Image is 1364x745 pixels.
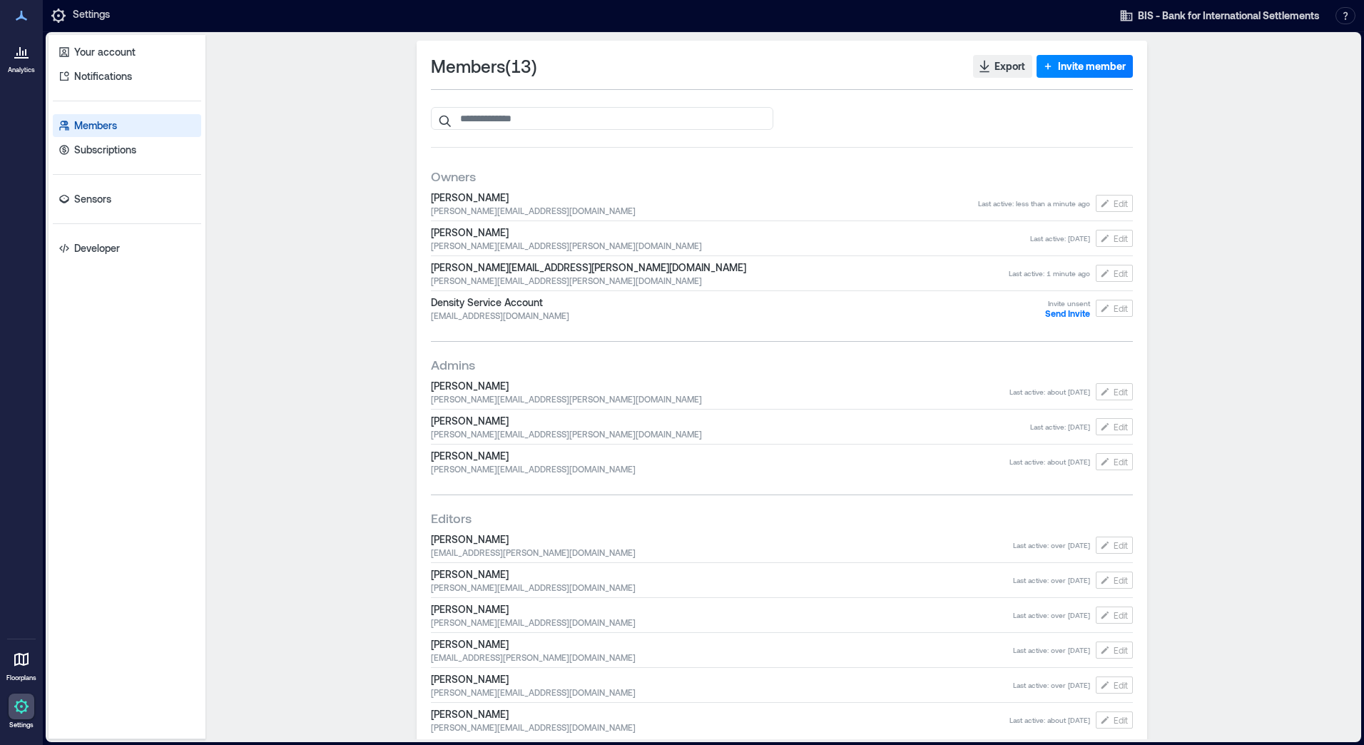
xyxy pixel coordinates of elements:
span: [PERSON_NAME][EMAIL_ADDRESS][DOMAIN_NAME] [431,617,1013,628]
span: [PERSON_NAME] [431,449,1009,463]
button: Edit [1096,537,1133,554]
span: Edit [1114,574,1128,586]
p: Members [74,118,117,133]
span: Members ( 13 ) [431,55,537,78]
span: Editors [431,510,472,527]
p: Subscriptions [74,143,136,157]
span: Last active : over [DATE] [1013,680,1090,690]
span: [PERSON_NAME][EMAIL_ADDRESS][DOMAIN_NAME] [431,686,1013,698]
span: [PERSON_NAME] [431,602,1013,617]
a: Analytics [4,34,39,78]
span: Edit [1114,198,1128,209]
button: Edit [1096,572,1133,589]
span: [PERSON_NAME][EMAIL_ADDRESS][DOMAIN_NAME] [431,721,1009,733]
span: Invite member [1058,59,1126,74]
a: Floorplans [2,642,41,686]
p: Notifications [74,69,132,83]
button: Export [973,55,1032,78]
p: Settings [9,721,34,729]
a: Developer [53,237,201,260]
p: Settings [73,7,110,24]
span: Edit [1114,386,1128,397]
button: BIS - Bank for International Settlements [1115,4,1324,27]
p: Your account [74,45,136,59]
span: [PERSON_NAME] [431,191,978,205]
a: Settings [4,689,39,734]
button: Edit [1096,383,1133,400]
span: Edit [1114,268,1128,279]
span: Last active : less than a minute ago [978,198,1090,208]
span: Last active : about [DATE] [1009,387,1090,397]
span: [EMAIL_ADDRESS][PERSON_NAME][DOMAIN_NAME] [431,547,1013,558]
span: [PERSON_NAME] [431,379,1009,393]
span: [PERSON_NAME][EMAIL_ADDRESS][DOMAIN_NAME] [431,582,1013,593]
span: Invite unsent [1048,298,1090,308]
button: Edit [1096,642,1133,659]
span: [PERSON_NAME] [431,672,1013,686]
p: Analytics [8,66,35,74]
button: Edit [1096,607,1133,624]
span: Edit [1114,456,1128,467]
span: [EMAIL_ADDRESS][DOMAIN_NAME] [431,310,1045,321]
span: [PERSON_NAME][EMAIL_ADDRESS][PERSON_NAME][DOMAIN_NAME] [431,393,1009,405]
span: Last active : over [DATE] [1013,575,1090,585]
span: Edit [1114,303,1128,314]
a: Your account [53,41,201,64]
span: [PERSON_NAME] [431,225,1030,240]
span: Edit [1114,679,1128,691]
span: Last active : [DATE] [1030,233,1090,243]
span: [PERSON_NAME] [431,637,1013,652]
a: Sensors [53,188,201,211]
span: [PERSON_NAME] [431,707,1009,721]
span: [PERSON_NAME][EMAIL_ADDRESS][PERSON_NAME][DOMAIN_NAME] [431,240,1030,251]
button: Edit [1096,676,1133,694]
button: Send Invite [1045,308,1090,318]
span: [PERSON_NAME] [431,567,1013,582]
a: Subscriptions [53,138,201,161]
span: Last active : over [DATE] [1013,645,1090,655]
span: [EMAIL_ADDRESS][PERSON_NAME][DOMAIN_NAME] [431,652,1013,663]
span: [PERSON_NAME] [431,414,1030,428]
span: [PERSON_NAME][EMAIL_ADDRESS][DOMAIN_NAME] [431,463,1009,475]
button: Edit [1096,418,1133,435]
span: Edit [1114,609,1128,621]
span: [PERSON_NAME] [431,532,1013,547]
span: [PERSON_NAME][EMAIL_ADDRESS][PERSON_NAME][DOMAIN_NAME] [431,428,1030,440]
span: Last active : over [DATE] [1013,610,1090,620]
a: Members [53,114,201,137]
span: Admins [431,356,475,373]
p: Developer [74,241,120,255]
button: Edit [1096,453,1133,470]
p: Sensors [74,192,111,206]
button: Edit [1096,230,1133,247]
span: [PERSON_NAME][EMAIL_ADDRESS][PERSON_NAME][DOMAIN_NAME] [431,260,1009,275]
button: Edit [1096,300,1133,317]
span: Edit [1114,421,1128,432]
a: Notifications [53,65,201,88]
span: Owners [431,168,476,185]
span: Export [994,59,1025,74]
span: Last active : 1 minute ago [1009,268,1090,278]
span: Edit [1114,644,1128,656]
span: Edit [1114,539,1128,551]
button: Edit [1096,195,1133,212]
span: Density Service Account [431,295,1045,310]
span: Edit [1114,714,1128,726]
p: Floorplans [6,674,36,682]
span: Last active : about [DATE] [1009,457,1090,467]
span: Edit [1114,233,1128,244]
button: Invite member [1037,55,1133,78]
button: Edit [1096,711,1133,729]
span: Last active : over [DATE] [1013,540,1090,550]
span: [PERSON_NAME][EMAIL_ADDRESS][DOMAIN_NAME] [431,205,978,216]
button: Edit [1096,265,1133,282]
span: [PERSON_NAME][EMAIL_ADDRESS][PERSON_NAME][DOMAIN_NAME] [431,275,1009,286]
span: Last active : about [DATE] [1009,715,1090,725]
span: BIS - Bank for International Settlements [1138,9,1320,23]
span: Last active : [DATE] [1030,422,1090,432]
